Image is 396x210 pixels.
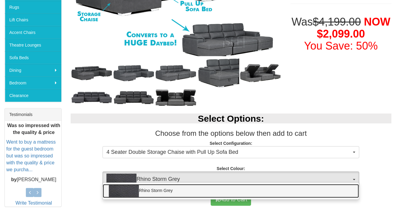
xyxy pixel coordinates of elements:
b: by [11,177,17,182]
a: Clearance [5,89,61,102]
font: You Save: 50% [304,40,378,52]
a: Write Testimonial [16,200,52,205]
a: Sofa Beds [5,51,61,64]
button: 4 Seater Double Storage Chaise with Pull Up Sofa Bed [103,146,359,158]
a: Rhino Storm Grey [103,184,359,198]
a: Went to buy a mattress for the guest bedroom but was so impressed with the quality & price we pur... [6,140,56,172]
strong: Select Colour: [217,166,245,171]
b: Was so impressed with the quality & price [7,123,60,135]
del: $4,199.00 [313,16,361,28]
b: Select Options: [198,114,264,123]
img: Rhino Storm Grey [106,174,137,186]
span: NOW $2,099.00 [317,16,391,40]
span: 4 Seater Double Storage Chaise with Pull Up Sofa Bed [106,148,351,156]
img: Rhino Storm Grey [109,185,139,197]
a: Bedroom [5,77,61,89]
p: [PERSON_NAME] [6,176,61,183]
h1: Was [290,16,391,52]
a: Accent Chairs [5,26,61,39]
span: Rhino Storm Grey [106,174,351,186]
button: Rhino Storm GreyRhino Storm Grey [103,172,359,188]
a: Dining [5,64,61,77]
a: Theatre Lounges [5,39,61,51]
div: Testimonials [5,108,61,121]
h3: Choose from the options below then add to cart [71,129,392,137]
strong: Select Configuration: [210,141,252,146]
a: Lift Chairs [5,14,61,26]
a: Rugs [5,1,61,14]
